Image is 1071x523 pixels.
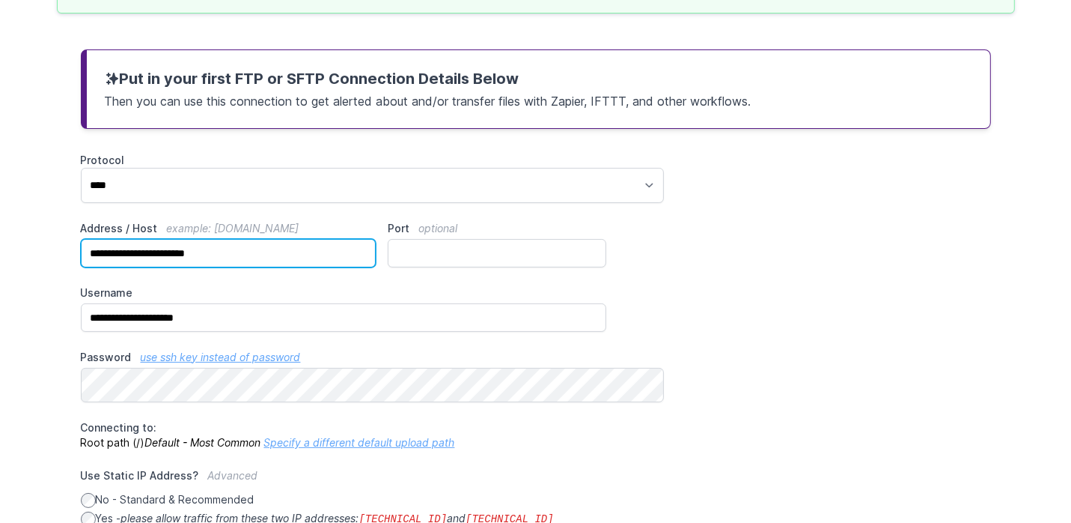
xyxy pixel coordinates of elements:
label: Address / Host [81,221,376,236]
label: Protocol [81,153,607,168]
label: Username [81,285,607,300]
p: Then you can use this connection to get alerted about and/or transfer files with Zapier, IFTTT, a... [105,89,972,110]
span: optional [418,222,457,235]
label: Password [81,350,607,365]
p: Root path (/) [81,420,607,450]
a: Specify a different default upload path [264,436,455,449]
label: No - Standard & Recommended [81,492,607,508]
label: Port [388,221,606,236]
span: example: [DOMAIN_NAME] [167,222,299,235]
a: use ssh key instead of password [141,351,301,363]
span: Connecting to: [81,421,157,434]
i: Default - Most Common [145,436,261,449]
input: No - Standard & Recommended [81,493,96,508]
label: Use Static IP Address? [81,468,607,492]
h3: Put in your first FTP or SFTP Connection Details Below [105,68,972,89]
span: Advanced [208,469,258,482]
